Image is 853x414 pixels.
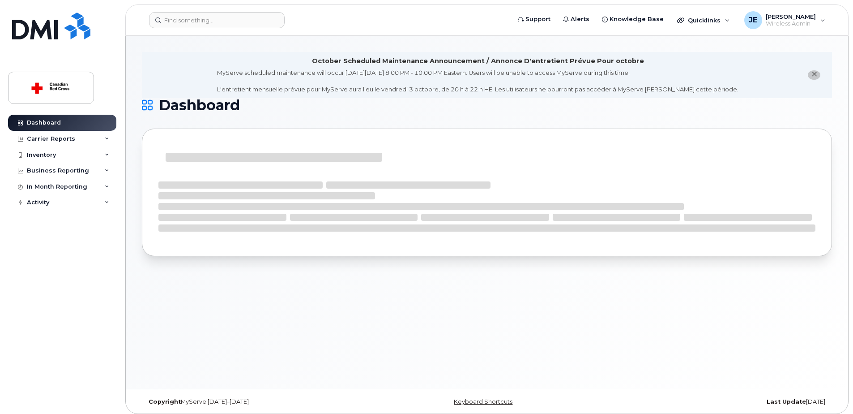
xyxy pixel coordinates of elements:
div: MyServe scheduled maintenance will occur [DATE][DATE] 8:00 PM - 10:00 PM Eastern. Users will be u... [217,69,738,94]
strong: Copyright [149,398,181,405]
span: Dashboard [159,99,240,112]
div: MyServe [DATE]–[DATE] [142,398,372,405]
div: October Scheduled Maintenance Announcement / Annonce D'entretient Prévue Pour octobre [312,56,644,66]
a: Keyboard Shortcuts [454,398,512,405]
button: close notification [808,70,820,80]
div: [DATE] [602,398,832,405]
strong: Last Update [767,398,806,405]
